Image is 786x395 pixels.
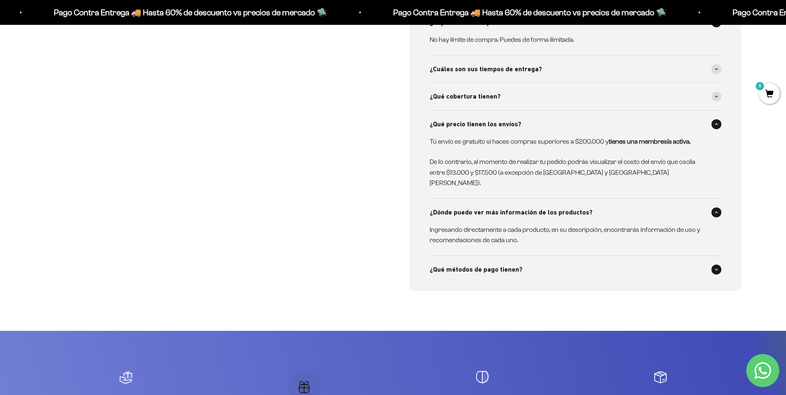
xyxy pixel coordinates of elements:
[430,83,721,110] summary: ¿Qué cobertura tienen?
[430,224,711,246] p: Ingresando directamente a cada producto, en su descripción, encontrarás información de uso y reco...
[38,6,311,19] p: Pago Contra Entrega 🚚 Hasta 60% de descuento vs precios de mercado 🛸
[377,6,650,19] p: Pago Contra Entrega 🚚 Hasta 60% de descuento vs precios de mercado 🛸
[609,138,690,145] strong: tienes una membresía activa.
[430,34,711,45] p: No hay límite de compra. Puedes de forma ilimitada.
[759,90,780,99] a: 0
[430,55,721,83] summary: ¿Cuáles son sus tiempos de entrega?
[430,199,721,226] summary: ¿Dónde puedo ver más información de los productos?
[430,136,711,147] p: Tú envío es gratuito si haces compras superiores a $200.000 y
[430,111,721,138] summary: ¿Qué precio tienen los envíos?
[430,157,711,188] p: De lo contrario, al momento de realizar tu pedido podrás visualizar el costo del envío que oscila...
[430,207,593,218] span: ¿Dónde puedo ver más información de los productos?
[755,81,765,91] mark: 0
[430,119,521,130] span: ¿Qué precio tienen los envíos?
[430,256,721,283] summary: ¿Qué métodos de pago tienen?
[430,264,522,275] span: ¿Qué métodos de pago tienen?
[430,91,501,102] span: ¿Qué cobertura tienen?
[430,64,542,75] span: ¿Cuáles son sus tiempos de entrega?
